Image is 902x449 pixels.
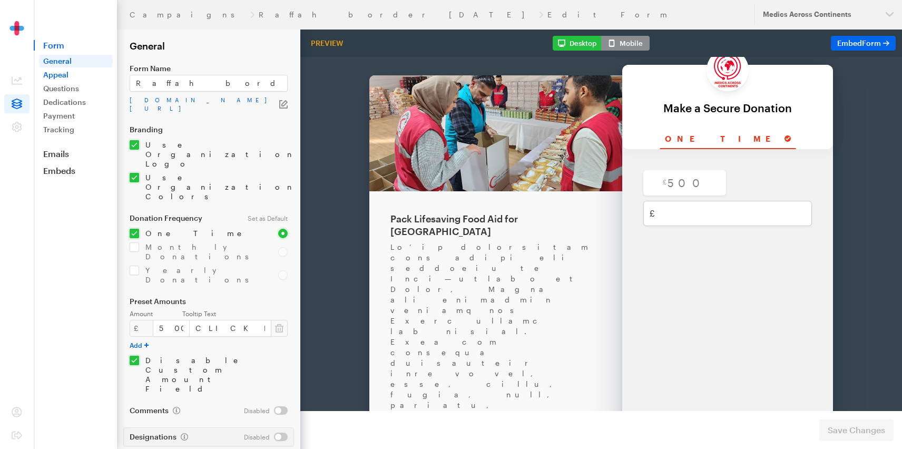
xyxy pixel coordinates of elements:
button: Mobile [601,36,650,51]
div: Set as Default [241,214,294,222]
label: Form Name [130,64,288,73]
a: EmbedForm [831,36,896,51]
div: Make a Secure Donation [332,45,522,57]
button: Medics Across Continents [754,4,902,25]
a: Payment [39,110,113,122]
div: Preview [307,38,347,48]
label: Comments [130,406,180,415]
a: Appeal [39,69,113,81]
label: Use Organization Colors [139,173,288,201]
a: Embeds [34,165,117,176]
a: Questions [39,82,113,95]
div: Designations [130,433,231,441]
a: [DOMAIN_NAME][URL] [130,96,279,113]
label: Preset Amounts [130,297,288,306]
a: Raffah border [DATE] [259,11,535,19]
label: Use Organization Logo [139,140,288,169]
span: Form [34,40,117,51]
label: Branding [130,125,288,134]
h2: General [130,40,288,52]
div: Medics Across Continents [763,10,877,19]
span: Form [862,38,881,47]
a: Emails [34,149,117,159]
span: Embed [837,38,881,47]
div: Pack Lifesaving Food Aid for [GEOGRAPHIC_DATA] [90,155,301,181]
div: £ [130,320,153,337]
a: General [39,55,113,67]
label: Donation Frequency [130,214,235,222]
a: Tracking [39,123,113,136]
a: Dedications [39,96,113,109]
label: Amount [130,310,182,318]
a: Campaigns [130,11,246,19]
img: 20240115_130934.jpg [69,18,322,134]
button: Add [130,341,149,349]
label: Tooltip Text [182,310,288,318]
